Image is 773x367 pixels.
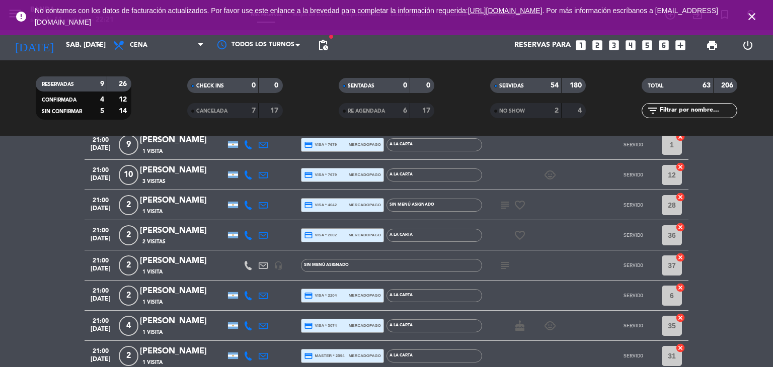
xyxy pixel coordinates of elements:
[608,316,658,336] button: SERVIDO
[468,7,543,15] a: [URL][DOMAIN_NAME]
[624,293,643,298] span: SERVIDO
[142,208,163,216] span: 1 Visita
[544,169,556,181] i: child_care
[349,202,381,208] span: mercadopago
[88,344,113,356] span: 21:00
[317,39,329,51] span: pending_actions
[196,109,227,114] span: CANCELADA
[88,326,113,337] span: [DATE]
[675,192,685,202] i: cancel
[100,96,104,103] strong: 4
[390,233,413,237] span: A LA CARTA
[675,313,685,323] i: cancel
[730,30,765,60] div: LOG OUT
[608,165,658,185] button: SERVIDO
[608,195,658,215] button: SERVIDO
[304,321,313,330] i: credit_card
[304,351,345,360] span: master * 2594
[270,107,280,114] strong: 17
[574,39,587,52] i: looks_one
[657,39,670,52] i: looks_6
[142,177,166,186] span: 3 Visitas
[140,254,225,267] div: [PERSON_NAME]
[675,283,685,293] i: cancel
[94,39,106,51] i: arrow_drop_down
[140,134,225,147] div: [PERSON_NAME]
[304,351,313,360] i: credit_card
[88,145,113,156] span: [DATE]
[624,232,643,238] span: SERVIDO
[119,316,138,336] span: 4
[142,328,163,336] span: 1 Visita
[647,105,659,117] i: filter_list
[675,343,685,353] i: cancel
[591,39,604,52] i: looks_two
[88,175,113,187] span: [DATE]
[499,109,525,114] span: NO SHOW
[274,82,280,89] strong: 0
[641,39,654,52] i: looks_5
[390,142,413,146] span: A LA CARTA
[349,232,381,238] span: mercadopago
[252,82,256,89] strong: 0
[390,323,413,327] span: A LA CARTA
[675,162,685,172] i: cancel
[142,268,163,276] span: 1 Visita
[274,261,283,270] i: headset_mic
[675,252,685,262] i: cancel
[196,83,224,88] span: CHECK INS
[140,164,225,177] div: [PERSON_NAME]
[675,222,685,232] i: cancel
[88,235,113,247] span: [DATE]
[140,194,225,207] div: [PERSON_NAME]
[88,194,113,205] span: 21:00
[119,255,138,276] span: 2
[390,203,434,207] span: Sin menú asignado
[140,315,225,328] div: [PERSON_NAME]
[88,224,113,235] span: 21:00
[100,80,104,87] strong: 9
[390,172,413,176] span: A LA CARTA
[88,314,113,326] span: 21:00
[706,39,718,51] span: print
[252,107,256,114] strong: 7
[349,141,381,148] span: mercadopago
[544,320,556,332] i: child_care
[119,80,129,87] strong: 26
[742,39,754,51] i: power_settings_new
[608,346,658,366] button: SERVIDO
[624,262,643,268] span: SERVIDO
[15,11,27,23] i: error
[119,165,138,185] span: 10
[390,293,413,297] span: A LA CARTA
[624,202,643,208] span: SERVIDO
[119,286,138,306] span: 2
[624,172,643,177] span: SERVIDO
[88,265,113,277] span: [DATE]
[624,353,643,358] span: SERVIDO
[140,285,225,298] div: [PERSON_NAME]
[88,163,113,175] span: 21:00
[304,291,337,300] span: visa * 2204
[130,42,147,49] span: Cena
[304,231,313,240] i: credit_card
[514,199,526,211] i: favorite_border
[578,107,584,114] strong: 4
[304,201,313,210] i: credit_card
[514,41,571,49] span: Reservas para
[624,323,643,328] span: SERVIDO
[746,11,758,23] i: close
[304,140,313,149] i: credit_card
[100,108,104,115] strong: 5
[304,231,337,240] span: visa * 2002
[142,238,166,246] span: 2 Visitas
[608,255,658,276] button: SERVIDO
[142,147,163,155] span: 1 Visita
[721,82,735,89] strong: 206
[659,105,737,116] input: Filtrar por nombre...
[88,284,113,296] span: 21:00
[703,82,711,89] strong: 63
[648,83,663,88] span: TOTAL
[403,107,407,114] strong: 6
[555,107,559,114] strong: 2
